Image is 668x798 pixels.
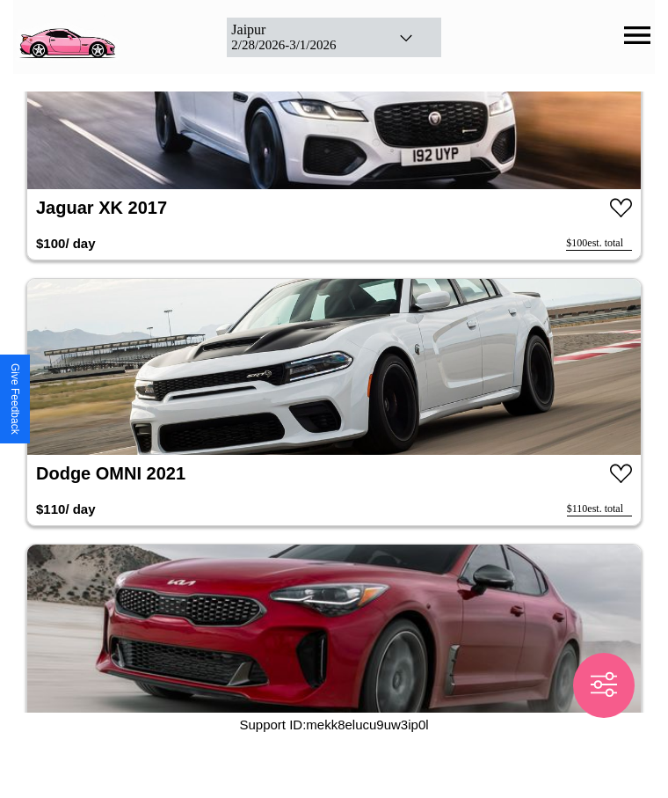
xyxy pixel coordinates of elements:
[13,9,120,62] img: logo
[36,464,185,483] a: Dodge OMNI 2021
[36,493,96,525] h3: $ 110 / day
[566,237,632,251] div: $ 100 est. total
[36,198,167,217] a: Jaguar XK 2017
[36,227,96,260] h3: $ 100 / day
[9,363,21,435] div: Give Feedback
[567,502,632,516] div: $ 110 est. total
[239,713,428,736] p: Support ID: mekk8elucu9uw3ip0l
[231,38,374,53] div: 2 / 28 / 2026 - 3 / 1 / 2026
[231,22,374,38] div: Jaipur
